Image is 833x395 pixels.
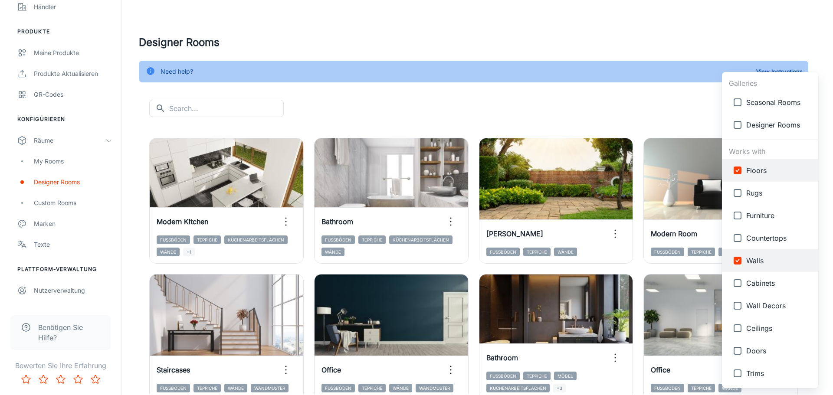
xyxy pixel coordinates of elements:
[746,278,811,288] span: Cabinets
[746,188,811,198] span: Rugs
[746,97,811,108] span: Seasonal Rooms
[746,120,811,130] span: Designer Rooms
[746,346,811,356] span: Doors
[746,300,811,311] span: Wall Decors
[746,255,811,266] span: Walls
[746,368,811,379] span: Trims
[746,165,811,176] span: Floors
[746,233,811,243] span: Countertops
[746,323,811,333] span: Ceilings
[746,210,811,221] span: Furniture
